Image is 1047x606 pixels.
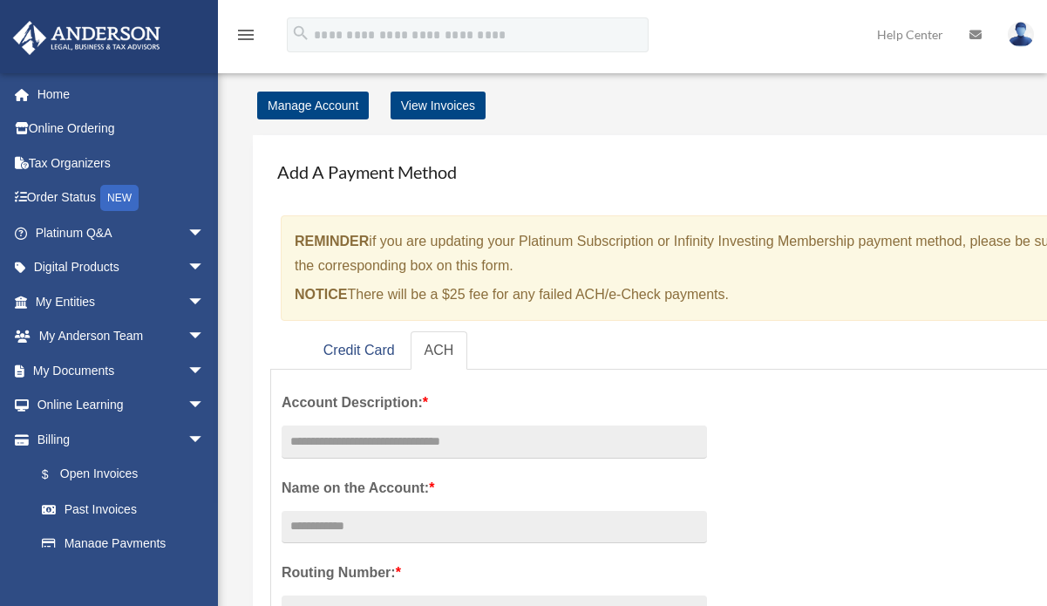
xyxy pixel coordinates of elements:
span: $ [51,464,60,486]
a: My Anderson Teamarrow_drop_down [12,319,231,354]
span: arrow_drop_down [187,422,222,458]
a: Online Learningarrow_drop_down [12,388,231,423]
i: menu [235,24,256,45]
strong: REMINDER [295,234,369,249]
i: search [291,24,310,43]
a: Credit Card [309,331,409,371]
span: arrow_drop_down [187,250,222,286]
a: Manage Account [257,92,369,119]
a: $Open Invoices [24,457,231,493]
span: arrow_drop_down [187,284,222,320]
a: Home [12,77,231,112]
img: User Pic [1008,22,1034,47]
a: Manage Payments [24,527,222,562]
a: ACH [411,331,468,371]
a: Billingarrow_drop_down [12,422,231,457]
a: Online Ordering [12,112,231,146]
a: My Entitiesarrow_drop_down [12,284,231,319]
a: My Documentsarrow_drop_down [12,353,231,388]
label: Name on the Account: [282,476,707,500]
a: Tax Organizers [12,146,231,180]
span: arrow_drop_down [187,319,222,355]
a: Digital Productsarrow_drop_down [12,250,231,285]
span: arrow_drop_down [187,215,222,251]
a: Platinum Q&Aarrow_drop_down [12,215,231,250]
span: arrow_drop_down [187,353,222,389]
label: Routing Number: [282,561,707,585]
img: Anderson Advisors Platinum Portal [8,21,166,55]
span: arrow_drop_down [187,388,222,424]
a: Past Invoices [24,492,231,527]
div: NEW [100,185,139,211]
a: View Invoices [391,92,486,119]
a: Order StatusNEW [12,180,231,216]
strong: NOTICE [295,287,347,302]
label: Account Description: [282,391,707,415]
a: menu [235,31,256,45]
